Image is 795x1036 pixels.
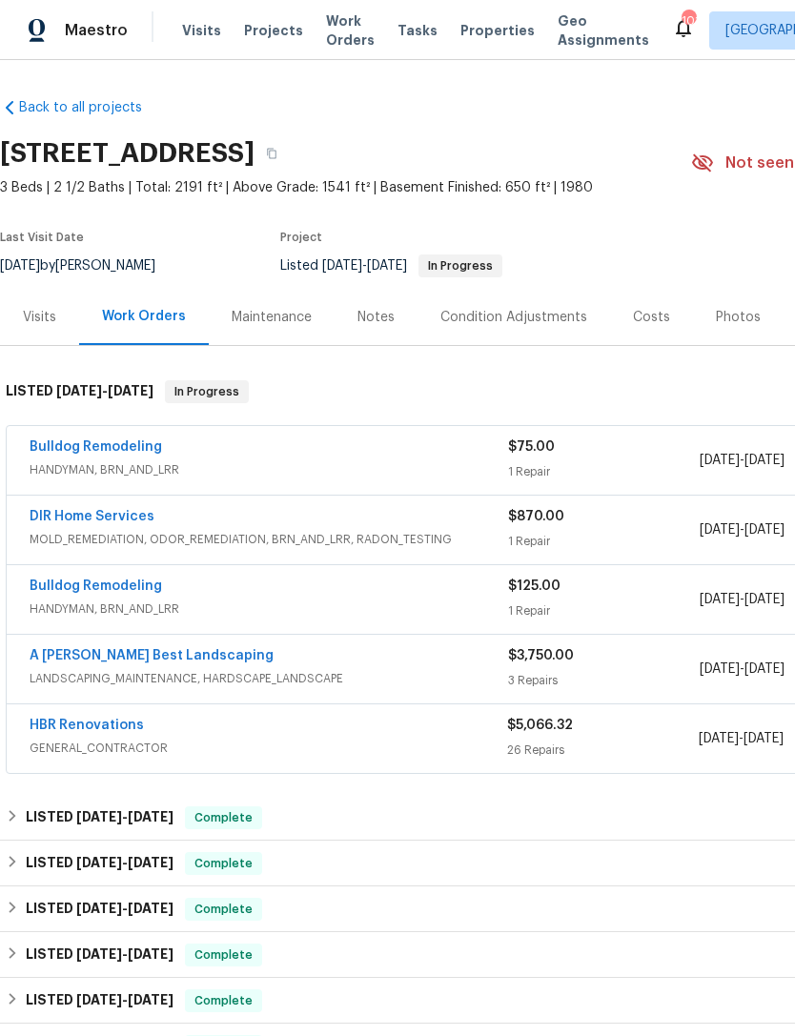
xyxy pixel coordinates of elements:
span: - [76,993,173,1006]
span: Maestro [65,21,128,40]
span: - [76,810,173,823]
div: 1 Repair [508,601,700,620]
span: [DATE] [699,732,739,745]
span: In Progress [420,260,500,272]
span: [DATE] [128,856,173,869]
span: Work Orders [326,11,375,50]
div: Maintenance [232,308,312,327]
span: [DATE] [700,662,740,676]
span: HANDYMAN, BRN_AND_LRR [30,599,508,619]
span: Complete [187,854,260,873]
span: Tasks [397,24,438,37]
span: [DATE] [744,662,785,676]
span: [DATE] [76,947,122,961]
span: - [322,259,407,273]
span: [DATE] [744,454,785,467]
span: $3,750.00 [508,649,574,662]
span: [DATE] [76,993,122,1006]
div: Condition Adjustments [440,308,587,327]
span: [DATE] [128,993,173,1006]
span: $5,066.32 [507,719,573,732]
span: - [76,856,173,869]
span: HANDYMAN, BRN_AND_LRR [30,460,508,479]
span: [DATE] [56,384,102,397]
span: [DATE] [700,593,740,606]
span: - [700,590,785,609]
span: [DATE] [744,593,785,606]
span: - [700,451,785,470]
div: 3 Repairs [508,671,700,690]
span: LANDSCAPING_MAINTENANCE, HARDSCAPE_LANDSCAPE [30,669,508,688]
div: 26 Repairs [507,741,698,760]
span: Project [280,232,322,243]
span: - [700,660,785,679]
span: $870.00 [508,510,564,523]
span: Complete [187,900,260,919]
span: Complete [187,945,260,965]
span: MOLD_REMEDIATION, ODOR_REMEDIATION, BRN_AND_LRR, RADON_TESTING [30,530,508,549]
button: Copy Address [255,136,289,171]
span: - [76,902,173,915]
a: Bulldog Remodeling [30,440,162,454]
h6: LISTED [6,380,153,403]
a: HBR Renovations [30,719,144,732]
span: GENERAL_CONTRACTOR [30,739,507,758]
span: [DATE] [367,259,407,273]
span: - [700,520,785,539]
span: Listed [280,259,502,273]
span: - [76,947,173,961]
span: Properties [460,21,535,40]
div: 1 Repair [508,532,700,551]
span: [DATE] [108,384,153,397]
div: 101 [682,11,695,30]
span: [DATE] [128,810,173,823]
div: Costs [633,308,670,327]
span: $75.00 [508,440,555,454]
span: [DATE] [128,902,173,915]
span: [DATE] [700,454,740,467]
h6: LISTED [26,852,173,875]
span: Visits [182,21,221,40]
div: Work Orders [102,307,186,326]
span: In Progress [167,382,247,401]
span: [DATE] [76,902,122,915]
span: - [699,729,784,748]
h6: LISTED [26,806,173,829]
span: Complete [187,991,260,1010]
a: Bulldog Remodeling [30,579,162,593]
h6: LISTED [26,898,173,921]
span: [DATE] [322,259,362,273]
div: Notes [357,308,395,327]
a: A [PERSON_NAME] Best Landscaping [30,649,274,662]
span: [DATE] [744,523,785,537]
span: Geo Assignments [558,11,649,50]
span: Projects [244,21,303,40]
span: Complete [187,808,260,827]
h6: LISTED [26,944,173,966]
h6: LISTED [26,989,173,1012]
span: - [56,384,153,397]
span: [DATE] [700,523,740,537]
span: $125.00 [508,579,561,593]
span: [DATE] [76,810,122,823]
span: [DATE] [128,947,173,961]
div: 1 Repair [508,462,700,481]
a: DIR Home Services [30,510,154,523]
span: [DATE] [76,856,122,869]
div: Visits [23,308,56,327]
div: Photos [716,308,761,327]
span: [DATE] [744,732,784,745]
